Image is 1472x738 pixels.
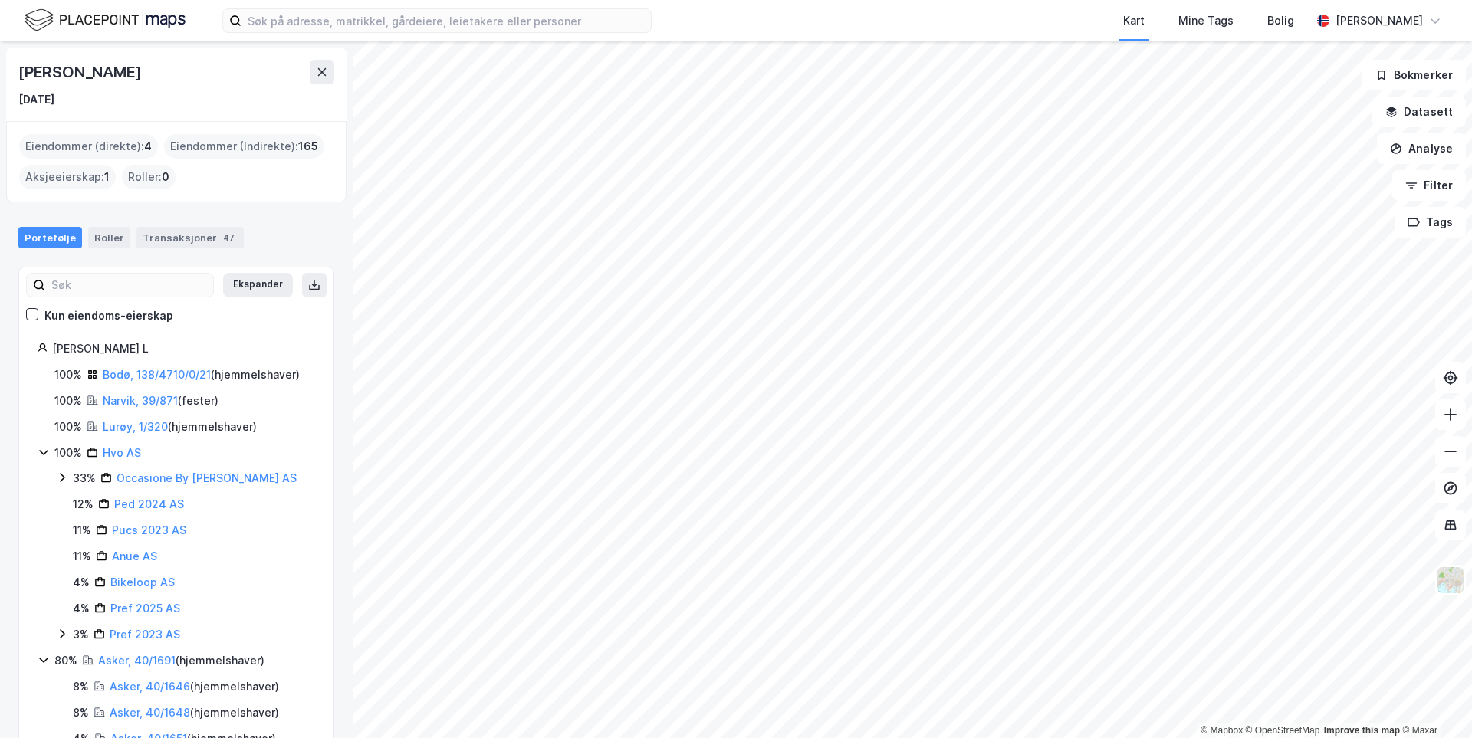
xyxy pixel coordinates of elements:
div: [PERSON_NAME] L [52,339,315,358]
img: logo.f888ab2527a4732fd821a326f86c7f29.svg [25,7,186,34]
div: 100% [54,366,82,384]
a: Asker, 40/1691 [98,654,176,667]
div: ( hjemmelshaver ) [103,366,300,384]
div: Bolig [1267,11,1294,30]
div: ( fester ) [103,392,219,410]
div: 100% [54,444,82,462]
div: Portefølje [18,227,82,248]
a: Asker, 40/1646 [110,680,190,693]
div: ( hjemmelshaver ) [110,704,279,722]
div: 4% [73,599,90,618]
a: Anue AS [112,549,157,563]
a: Occasione By [PERSON_NAME] AS [117,471,297,484]
div: 100% [54,418,82,436]
div: Kart [1123,11,1145,30]
div: [PERSON_NAME] [18,60,144,84]
div: 12% [73,495,94,513]
div: [DATE] [18,90,54,109]
a: Pref 2025 AS [110,602,180,615]
input: Søk [45,274,213,297]
div: [PERSON_NAME] [1336,11,1423,30]
div: 8% [73,677,89,696]
div: 11% [73,521,91,540]
a: Improve this map [1324,725,1400,736]
div: Eiendommer (direkte) : [19,134,158,159]
div: ( hjemmelshaver ) [98,651,264,670]
a: Mapbox [1201,725,1243,736]
div: Kun eiendoms-eierskap [44,307,173,325]
a: Narvik, 39/871 [103,394,178,407]
div: 3% [73,625,89,644]
div: 33% [73,469,96,487]
span: 165 [298,137,318,156]
button: Ekspander [223,273,293,297]
div: ( hjemmelshaver ) [103,418,257,436]
img: Z [1436,566,1465,595]
button: Bokmerker [1362,60,1466,90]
a: Pref 2023 AS [110,628,180,641]
div: Aksjeeierskap : [19,165,116,189]
iframe: Chat Widget [1395,664,1472,738]
div: 4% [73,573,90,592]
div: 100% [54,392,82,410]
a: Hvo AS [103,446,141,459]
button: Analyse [1377,133,1466,164]
div: ( hjemmelshaver ) [110,677,279,696]
div: Roller : [122,165,176,189]
div: Transaksjoner [136,227,244,248]
div: Mine Tags [1178,11,1234,30]
a: OpenStreetMap [1246,725,1320,736]
a: Bikeloop AS [110,576,175,589]
a: Ped 2024 AS [114,497,184,510]
a: Pucs 2023 AS [112,523,186,536]
a: Lurøy, 1/320 [103,420,168,433]
div: 80% [54,651,77,670]
a: Asker, 40/1648 [110,706,190,719]
div: 11% [73,547,91,566]
span: 4 [144,137,152,156]
span: 1 [104,168,110,186]
button: Tags [1395,207,1466,238]
a: Bodø, 138/4710/0/21 [103,368,211,381]
span: 0 [162,168,169,186]
button: Filter [1392,170,1466,201]
div: Kontrollprogram for chat [1395,664,1472,738]
div: Eiendommer (Indirekte) : [164,134,324,159]
button: Datasett [1372,97,1466,127]
div: Roller [88,227,130,248]
div: 47 [220,230,238,245]
div: 8% [73,704,89,722]
input: Søk på adresse, matrikkel, gårdeiere, leietakere eller personer [242,9,651,32]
